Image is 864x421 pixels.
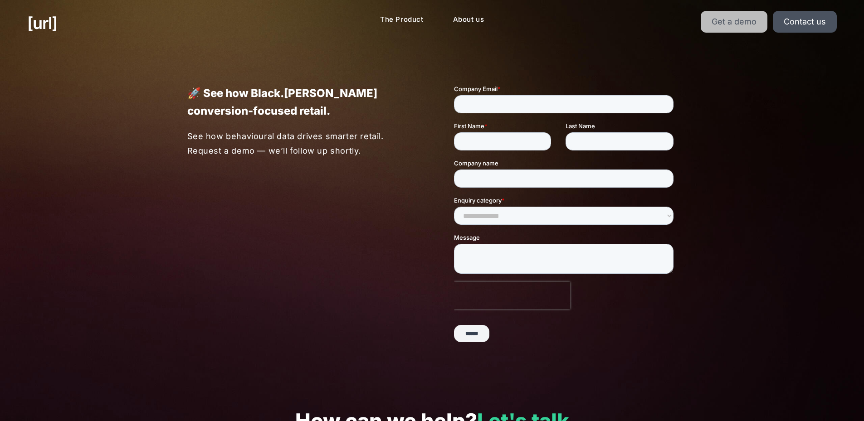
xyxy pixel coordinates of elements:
iframe: Form 1 [454,84,677,350]
a: Get a demo [701,11,767,33]
a: The Product [373,11,431,29]
a: Contact us [773,11,837,33]
p: See how behavioural data drives smarter retail. Request a demo — we’ll follow up shortly. [187,129,411,158]
p: 🚀 See how Black.[PERSON_NAME] conversion-focused retail. [187,84,410,120]
a: About us [446,11,492,29]
a: [URL] [27,11,57,35]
